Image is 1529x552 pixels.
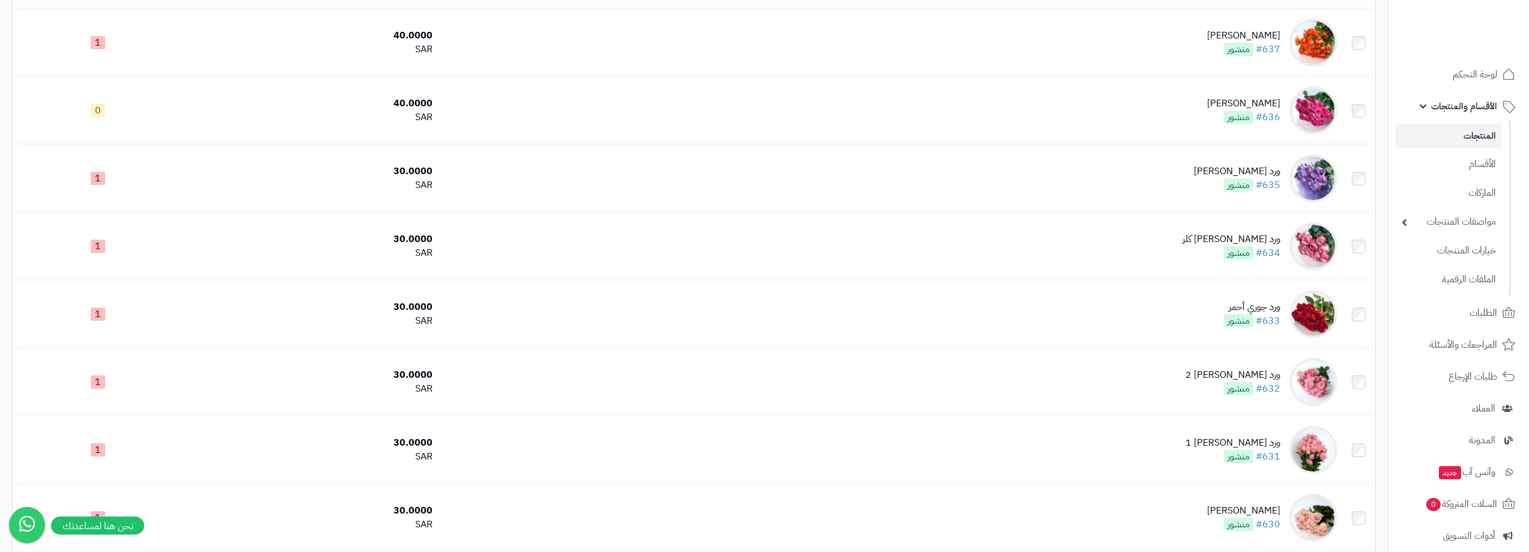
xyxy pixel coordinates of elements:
img: ورد جوري وردي 1 [1289,426,1337,474]
span: وآتس آب [1438,464,1495,481]
a: #631 [1256,449,1280,464]
div: [PERSON_NAME] [1207,504,1280,518]
span: منشور [1224,178,1253,192]
a: الطلبات [1396,299,1522,327]
span: 0 [91,104,105,117]
div: SAR [188,314,432,328]
div: 30.0000 [188,368,432,382]
span: 1 [91,308,105,321]
div: 30.0000 [188,504,432,518]
span: منشور [1224,382,1253,395]
span: 0 [1426,497,1441,511]
span: المدونة [1469,432,1495,449]
img: ورد جوري وردي دبل كلر [1289,222,1337,270]
a: الماركات [1396,180,1502,206]
div: SAR [188,382,432,396]
span: لوحة التحكم [1453,66,1497,83]
img: بيبي جوري وردي [1289,86,1337,135]
span: 1 [91,443,105,456]
span: 1 [91,172,105,185]
div: SAR [188,43,432,56]
div: SAR [188,178,432,192]
span: أدوات التسويق [1443,527,1495,544]
a: #637 [1256,42,1280,56]
div: SAR [188,246,432,260]
span: الأقسام والمنتجات [1431,98,1497,115]
span: منشور [1224,450,1253,463]
div: ورد [PERSON_NAME] [1194,165,1280,178]
span: 1 [91,375,105,389]
a: السلات المتروكة0 [1396,490,1522,518]
a: طلبات الإرجاع [1396,362,1522,391]
span: الطلبات [1470,305,1497,321]
a: #633 [1256,314,1280,328]
img: ورد جوري وردي 2 [1289,358,1337,406]
span: المراجعات والأسئلة [1429,336,1497,353]
div: 30.0000 [188,436,432,450]
span: السلات المتروكة [1425,496,1497,512]
div: 30.0000 [188,165,432,178]
a: #635 [1256,178,1280,192]
a: المدونة [1396,426,1522,455]
img: ورد جوري أحمر [1289,290,1337,338]
img: ورد جوري موف [1289,154,1337,202]
div: SAR [188,450,432,464]
div: 40.0000 [188,29,432,43]
div: ورد [PERSON_NAME] 1 [1185,436,1280,450]
a: #632 [1256,381,1280,396]
div: [PERSON_NAME] [1207,97,1280,111]
div: 40.0000 [188,97,432,111]
a: العملاء [1396,394,1522,423]
div: ورد [PERSON_NAME] كلر [1182,232,1280,246]
span: منشور [1224,246,1253,259]
span: طلبات الإرجاع [1448,368,1497,385]
span: 1 [91,511,105,524]
a: #630 [1256,517,1280,532]
div: [PERSON_NAME] [1207,29,1280,43]
a: #634 [1256,246,1280,260]
span: 1 [91,240,105,253]
a: خيارات المنتجات [1396,238,1502,264]
a: مواصفات المنتجات [1396,209,1502,235]
span: منشور [1224,43,1253,56]
a: الملفات الرقمية [1396,267,1502,293]
a: المراجعات والأسئلة [1396,330,1522,359]
a: #636 [1256,110,1280,124]
a: الأقسام [1396,151,1502,177]
a: أدوات التسويق [1396,521,1522,550]
img: جوري وردي فاتح [1289,494,1337,542]
div: SAR [188,518,432,532]
img: بيبي جوري أورانج [1289,19,1337,67]
span: منشور [1224,518,1253,531]
a: وآتس آبجديد [1396,458,1522,487]
div: ورد جوري أحمر [1224,300,1280,314]
a: لوحة التحكم [1396,60,1522,89]
div: 30.0000 [188,232,432,246]
div: SAR [188,111,432,124]
div: ورد [PERSON_NAME] 2 [1185,368,1280,382]
span: العملاء [1472,400,1495,417]
div: 30.0000 [188,300,432,314]
span: جديد [1439,466,1461,479]
span: منشور [1224,111,1253,124]
span: منشور [1224,314,1253,327]
a: المنتجات [1396,124,1502,148]
img: logo-2.png [1447,25,1518,50]
span: 1 [91,36,105,49]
